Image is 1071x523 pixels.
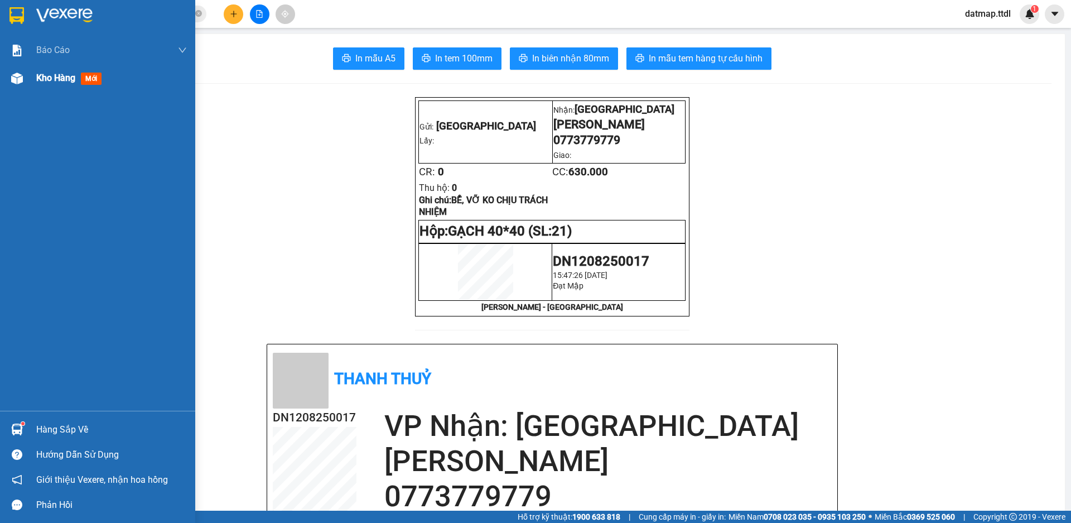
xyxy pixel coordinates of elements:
span: 21) [552,223,572,239]
span: 0 [438,166,444,178]
span: Kho hàng [36,73,75,83]
span: Lấy: [419,136,434,145]
span: [GEOGRAPHIC_DATA] [575,103,674,116]
span: In biên nhận 80mm [532,51,609,65]
h2: DN1208250017 [273,409,356,427]
div: [PERSON_NAME] [131,35,244,48]
span: 630.000 [568,166,608,178]
strong: 0369 525 060 [907,512,955,521]
button: printerIn tem 100mm [413,47,501,70]
span: [GEOGRAPHIC_DATA] [436,120,536,132]
span: printer [342,54,351,64]
span: In mẫu A5 [355,51,395,65]
span: CC: [552,166,608,178]
button: aim [276,4,295,24]
span: plus [230,10,238,18]
span: Nhận: [131,9,157,21]
span: Hộp: [419,223,448,239]
div: Hướng dẫn sử dụng [36,447,187,463]
span: CR: [419,166,435,178]
button: file-add [250,4,269,24]
span: 15:47:26 [DATE] [553,271,607,280]
span: Đạt Mập [553,281,583,290]
span: close-circle [195,10,202,17]
span: GẠCH 40*40 (SL: [448,223,572,239]
strong: 1900 633 818 [572,512,620,521]
img: logo-vxr [9,7,24,24]
span: Giới thiệu Vexere, nhận hoa hồng [36,473,168,487]
span: down [178,46,187,55]
button: caret-down [1045,4,1064,24]
img: warehouse-icon [11,73,23,84]
span: caret-down [1050,9,1060,19]
strong: 0708 023 035 - 0935 103 250 [764,512,866,521]
sup: 1 [21,422,25,425]
h2: 0773779779 [384,479,832,514]
span: aim [281,10,289,18]
span: Cung cấp máy in - giấy in: [639,511,726,523]
span: Thu hộ: [419,183,450,193]
span: 0773779779 [553,133,620,147]
span: printer [519,54,528,64]
button: printerIn mẫu A5 [333,47,404,70]
b: Thanh Thuỷ [334,370,431,388]
div: Phản hồi [36,497,187,514]
span: 0 [452,183,457,193]
strong: [PERSON_NAME] - [GEOGRAPHIC_DATA] [481,303,623,311]
span: Ghi chú: [419,195,548,217]
span: ⚪️ [869,515,872,519]
sup: 1 [1031,5,1039,13]
span: 1 [1033,5,1036,13]
img: warehouse-icon [11,424,23,435]
h2: VP Nhận: [GEOGRAPHIC_DATA] [384,409,832,444]
button: plus [224,4,243,24]
p: Gửi: [419,118,551,132]
span: In mẫu tem hàng tự cấu hình [649,51,763,65]
span: In tem 100mm [435,51,493,65]
button: printerIn mẫu tem hàng tự cấu hình [626,47,771,70]
span: | [963,511,965,523]
span: close-circle [195,9,202,20]
span: Miền Nam [729,511,866,523]
span: mới [81,73,102,85]
span: Báo cáo [36,43,70,57]
span: Gửi: [9,9,27,21]
span: question-circle [12,449,22,460]
button: printerIn biên nhận 80mm [510,47,618,70]
div: Hàng sắp về [36,421,187,438]
span: BỂ, VỠ KO CHỊU TRÁCH NHIỆM [419,195,548,217]
span: notification [12,474,22,485]
h2: [PERSON_NAME] [384,444,832,479]
span: printer [635,54,644,64]
span: Hỗ trợ kỹ thuật: [518,511,620,523]
span: printer [422,54,431,64]
div: 630.000 [129,70,245,86]
span: [PERSON_NAME] [553,117,645,131]
p: Nhận: [553,103,685,116]
img: solution-icon [11,45,23,56]
span: | [629,511,630,523]
span: Giao: [553,151,571,160]
div: 0773779779 [131,48,244,64]
div: [GEOGRAPHIC_DATA] [131,9,244,35]
span: message [12,500,22,510]
img: icon-new-feature [1025,9,1035,19]
span: datmap.ttdl [956,7,1020,21]
div: [GEOGRAPHIC_DATA] [9,9,123,35]
span: Miền Bắc [875,511,955,523]
span: DN1208250017 [553,253,649,269]
span: CC : [129,73,144,85]
span: file-add [255,10,263,18]
span: copyright [1009,513,1017,521]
